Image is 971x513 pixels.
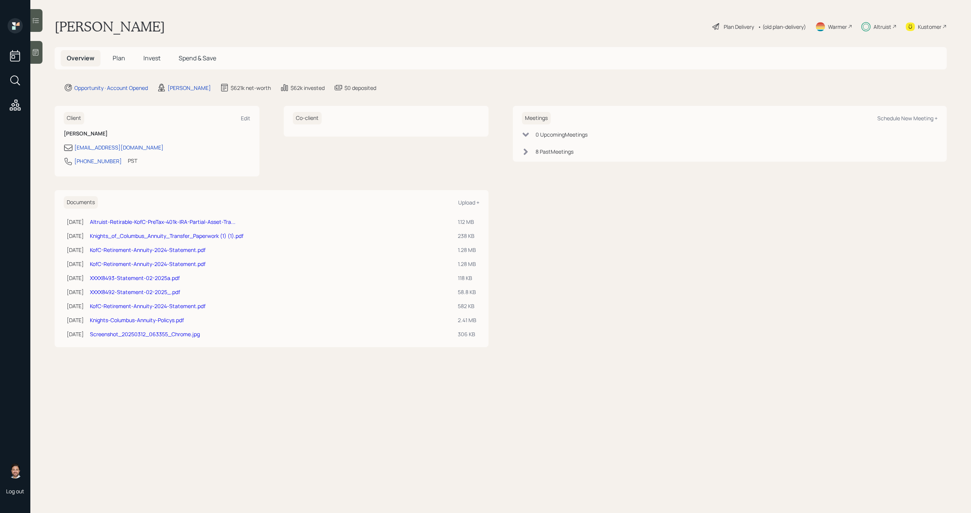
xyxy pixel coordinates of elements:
div: 118 KB [458,274,476,282]
div: 2.41 MB [458,316,476,324]
div: Edit [241,115,250,122]
div: Plan Delivery [724,23,754,31]
div: 306 KB [458,330,476,338]
div: [DATE] [67,330,84,338]
div: Schedule New Meeting + [877,115,938,122]
div: Log out [6,488,24,495]
div: 58.8 KB [458,288,476,296]
h6: Meetings [522,112,551,124]
div: PST [128,157,137,165]
div: • (old plan-delivery) [758,23,806,31]
a: KofC-Retirement-Annuity-2024-Statement.pdf [90,246,206,253]
div: $62k invested [291,84,325,92]
h1: [PERSON_NAME] [55,18,165,35]
h6: Client [64,112,84,124]
span: Spend & Save [179,54,216,62]
div: [DATE] [67,246,84,254]
span: Overview [67,54,94,62]
div: 1.28 MB [458,260,476,268]
div: [PHONE_NUMBER] [74,157,122,165]
a: XXXX8492-Statement-02-2025_.pdf [90,288,180,296]
div: 0 Upcoming Meeting s [536,131,588,138]
div: Opportunity · Account Opened [74,84,148,92]
div: 8 Past Meeting s [536,148,573,156]
div: 582 KB [458,302,476,310]
div: $621k net-worth [231,84,271,92]
img: michael-russo-headshot.png [8,463,23,478]
div: [DATE] [67,302,84,310]
a: Altruist-Retirable-KofC-PreTax-401k-IRA-Partial-Asset-Tra... [90,218,236,225]
div: Kustomer [918,23,941,31]
a: Screenshot_20250312_063355_Chrome.jpg [90,330,200,338]
a: KofC-Retirement-Annuity-2024-Statement.pdf [90,260,206,268]
a: XXXX8493-Statement-02-2025a.pdf [90,274,180,282]
div: Altruist [874,23,891,31]
div: [PERSON_NAME] [168,84,211,92]
div: [EMAIL_ADDRESS][DOMAIN_NAME] [74,143,163,151]
a: KofC-Retirement-Annuity-2024-Statement.pdf [90,302,206,310]
span: Invest [143,54,160,62]
div: [DATE] [67,274,84,282]
div: [DATE] [67,232,84,240]
a: Knights_of_Columbus_Annuity_Transfer_Paperwork (1) (1).pdf [90,232,244,239]
div: $0 deposited [344,84,376,92]
div: [DATE] [67,218,84,226]
div: 238 KB [458,232,476,240]
div: Warmer [828,23,847,31]
h6: Documents [64,196,98,209]
div: [DATE] [67,316,84,324]
a: Knights-Columbus-Annuity-Policys.pdf [90,316,184,324]
h6: Co-client [293,112,322,124]
div: Upload + [458,199,479,206]
h6: [PERSON_NAME] [64,131,250,137]
div: [DATE] [67,260,84,268]
div: 1.12 MB [458,218,476,226]
span: Plan [113,54,125,62]
div: 1.28 MB [458,246,476,254]
div: [DATE] [67,288,84,296]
